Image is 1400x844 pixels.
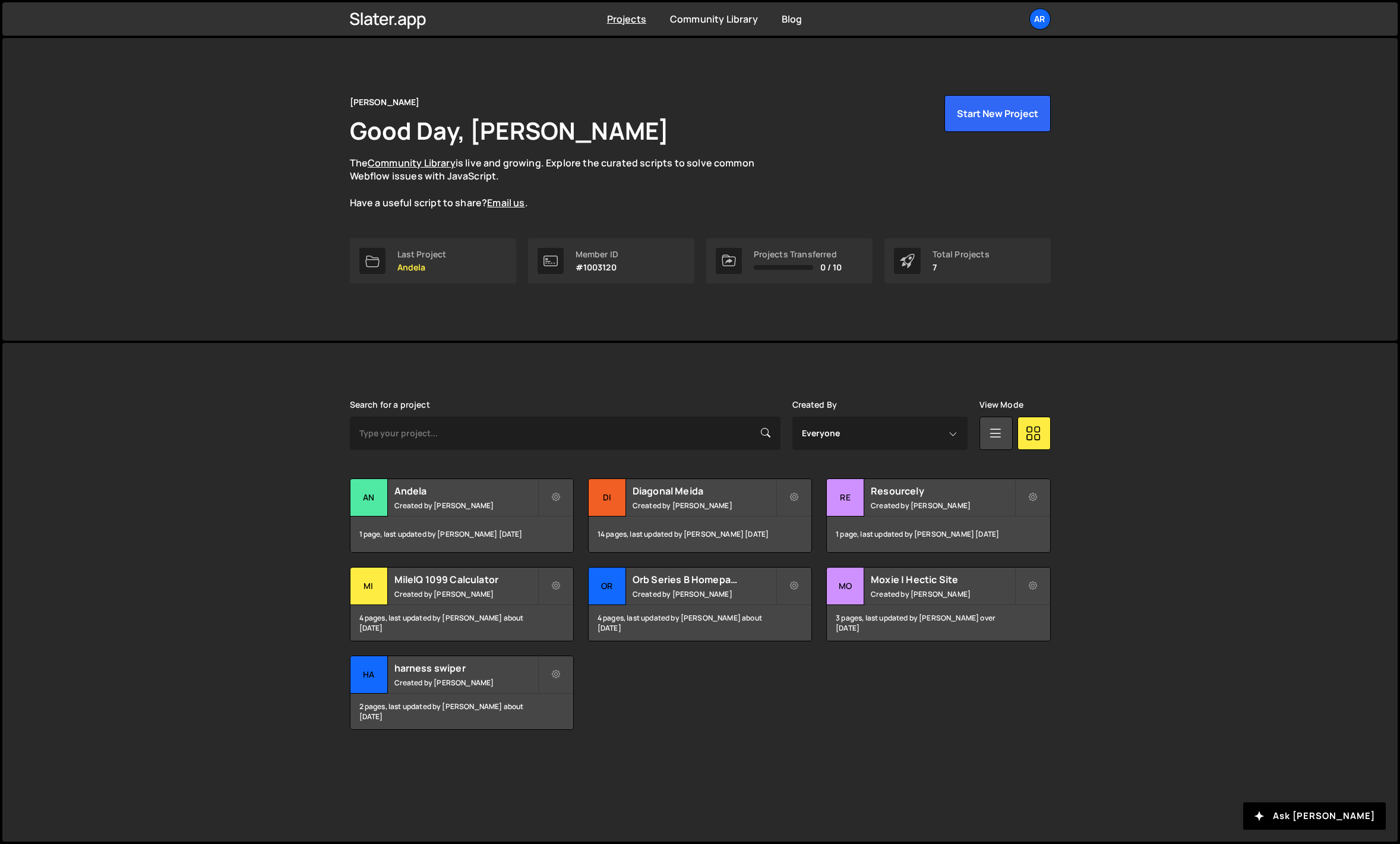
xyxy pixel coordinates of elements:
[792,400,838,410] label: Created By
[350,656,388,694] div: ha
[589,605,811,641] div: 4 pages, last updated by [PERSON_NAME] about [DATE]
[1243,802,1386,830] button: Ask [PERSON_NAME]
[350,238,516,284] a: Last Project Andela
[827,605,1050,641] div: 3 pages, last updated by [PERSON_NAME] over [DATE]
[633,589,776,599] small: Created by [PERSON_NAME]
[394,573,538,586] h2: MileIQ 1099 Calculator
[827,568,864,605] div: Mo
[589,479,626,517] div: Di
[633,573,776,586] h2: Orb Series B Homepage
[394,500,538,511] small: Created by [PERSON_NAME]
[576,250,618,259] div: Member ID
[368,156,456,169] a: Community Library
[589,568,626,605] div: Or
[820,263,842,272] span: 0 / 10
[633,484,776,497] h2: Diagonal Meida
[871,573,1014,586] h2: Moxie | Hectic Site
[350,479,388,517] div: An
[588,478,812,553] a: Di Diagonal Meida Created by [PERSON_NAME] 14 pages, last updated by [PERSON_NAME] [DATE]
[826,478,1050,553] a: Re Resourcely Created by [PERSON_NAME] 1 page, last updated by [PERSON_NAME] [DATE]
[350,95,420,109] div: [PERSON_NAME]
[350,517,573,552] div: 1 page, last updated by [PERSON_NAME] [DATE]
[827,479,864,517] div: Re
[979,400,1023,410] label: View Mode
[350,567,574,641] a: Mi MileIQ 1099 Calculator Created by [PERSON_NAME] 4 pages, last updated by [PERSON_NAME] about [...
[350,156,778,210] p: The is live and growing. Explore the curated scripts to solve common Webflow issues with JavaScri...
[944,95,1051,132] button: Start New Project
[670,12,758,26] a: Community Library
[397,263,447,272] p: Andela
[394,484,538,497] h2: Andela
[350,568,388,605] div: Mi
[350,114,669,147] h1: Good Day, [PERSON_NAME]
[754,250,842,259] div: Projects Transferred
[871,589,1014,599] small: Created by [PERSON_NAME]
[350,400,430,410] label: Search for a project
[350,694,573,729] div: 2 pages, last updated by [PERSON_NAME] about [DATE]
[576,263,618,272] p: #1003120
[782,12,802,26] a: Blog
[933,250,990,259] div: Total Projects
[1029,8,1051,30] a: Ar
[871,500,1014,511] small: Created by [PERSON_NAME]
[589,517,811,552] div: 14 pages, last updated by [PERSON_NAME] [DATE]
[350,656,574,730] a: ha harness swiper Created by [PERSON_NAME] 2 pages, last updated by [PERSON_NAME] about [DATE]
[394,589,538,599] small: Created by [PERSON_NAME]
[397,250,447,259] div: Last Project
[588,567,812,641] a: Or Orb Series B Homepage Created by [PERSON_NAME] 4 pages, last updated by [PERSON_NAME] about [D...
[350,478,574,553] a: An Andela Created by [PERSON_NAME] 1 page, last updated by [PERSON_NAME] [DATE]
[933,263,990,272] p: 7
[633,500,776,511] small: Created by [PERSON_NAME]
[607,12,646,26] a: Projects
[826,567,1050,641] a: Mo Moxie | Hectic Site Created by [PERSON_NAME] 3 pages, last updated by [PERSON_NAME] over [DATE]
[394,662,538,675] h2: harness swiper
[350,605,573,641] div: 4 pages, last updated by [PERSON_NAME] about [DATE]
[827,517,1050,552] div: 1 page, last updated by [PERSON_NAME] [DATE]
[350,417,780,450] input: Type your project...
[394,678,538,688] small: Created by [PERSON_NAME]
[487,196,524,209] a: Email us
[871,484,1014,497] h2: Resourcely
